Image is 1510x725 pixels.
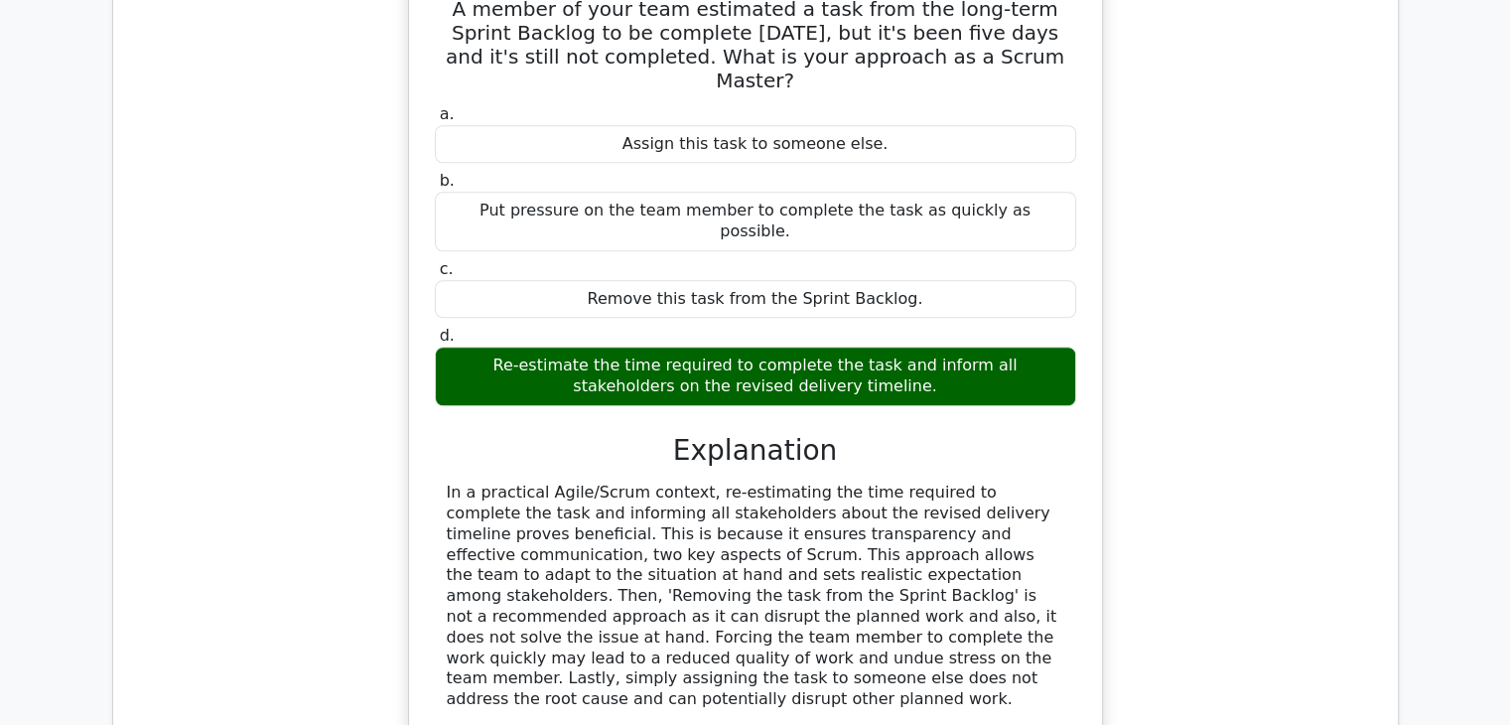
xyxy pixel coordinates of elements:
[447,434,1064,468] h3: Explanation
[435,280,1076,319] div: Remove this task from the Sprint Backlog.
[440,259,454,278] span: c.
[447,483,1064,710] div: In a practical Agile/Scrum context, re-estimating the time required to complete the task and info...
[440,104,455,123] span: a.
[435,192,1076,251] div: Put pressure on the team member to complete the task as quickly as possible.
[440,326,455,345] span: d.
[435,125,1076,164] div: Assign this task to someone else.
[435,347,1076,406] div: Re-estimate the time required to complete the task and inform all stakeholders on the revised del...
[440,171,455,190] span: b.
